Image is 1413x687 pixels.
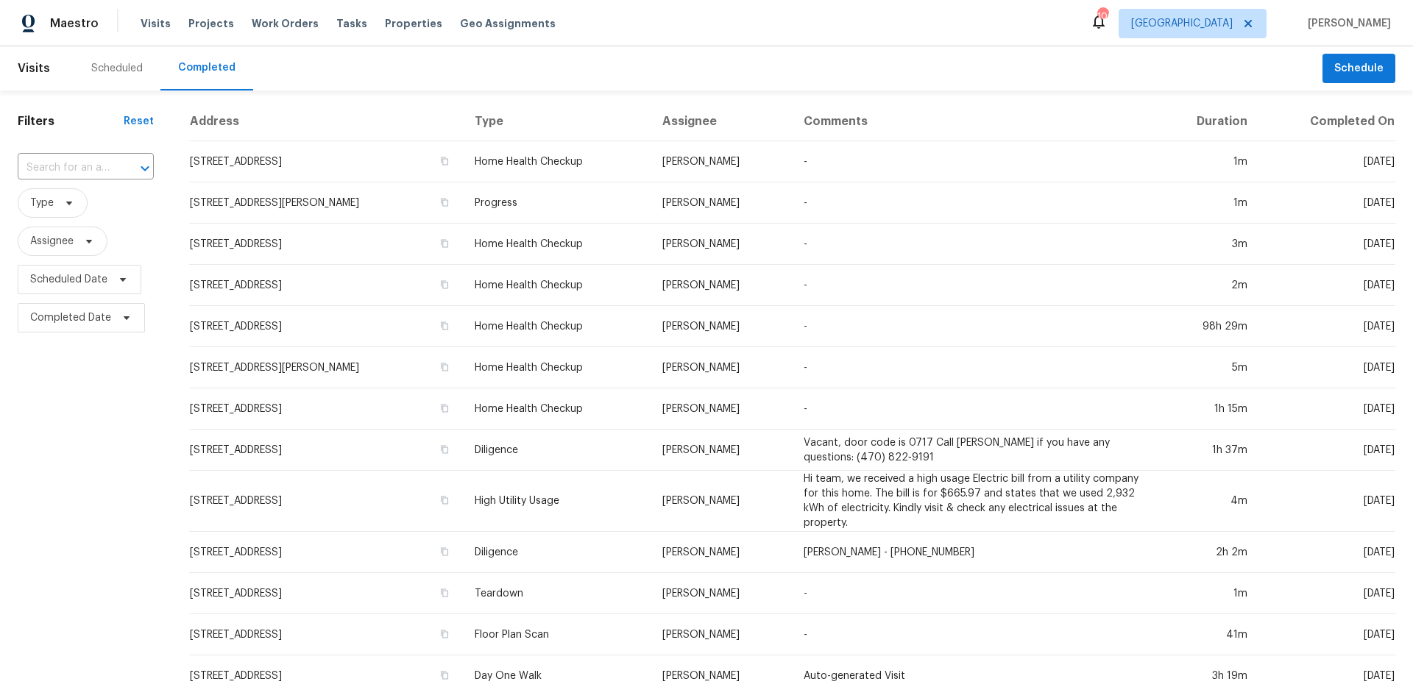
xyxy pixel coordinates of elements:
td: [DATE] [1259,182,1395,224]
span: [GEOGRAPHIC_DATA] [1131,16,1233,31]
button: Copy Address [438,402,451,415]
button: Schedule [1322,54,1395,84]
td: [DATE] [1259,471,1395,532]
td: High Utility Usage [463,471,651,532]
span: Visits [141,16,171,31]
button: Copy Address [438,196,451,209]
td: [PERSON_NAME] [651,430,792,471]
div: Completed [178,60,235,75]
button: Copy Address [438,319,451,332]
td: [STREET_ADDRESS] [189,614,463,655]
td: - [792,388,1154,430]
td: 5m [1154,347,1259,388]
td: 41m [1154,614,1259,655]
td: [PERSON_NAME] [651,306,792,347]
td: - [792,306,1154,347]
div: 106 [1097,9,1108,24]
td: Diligence [463,430,651,471]
td: [PERSON_NAME] [651,347,792,388]
span: [PERSON_NAME] [1302,16,1391,31]
td: Home Health Checkup [463,265,651,306]
td: Hi team, we received a high usage Electric bill from a utility company for this home. The bill is... [792,471,1154,532]
td: [DATE] [1259,224,1395,265]
td: [PERSON_NAME] - [PHONE_NUMBER] [792,532,1154,573]
td: Home Health Checkup [463,306,651,347]
div: Reset [124,114,154,129]
td: [STREET_ADDRESS] [189,532,463,573]
button: Copy Address [438,627,451,641]
span: Schedule [1334,60,1384,78]
td: [STREET_ADDRESS] [189,265,463,306]
td: Home Health Checkup [463,388,651,430]
td: [STREET_ADDRESS] [189,388,463,430]
span: Geo Assignments [460,16,556,31]
td: [STREET_ADDRESS] [189,306,463,347]
td: [PERSON_NAME] [651,532,792,573]
td: Diligence [463,532,651,573]
td: [PERSON_NAME] [651,573,792,614]
button: Copy Address [438,586,451,599]
td: Floor Plan Scan [463,614,651,655]
td: [DATE] [1259,141,1395,182]
span: Work Orders [252,16,319,31]
th: Assignee [651,102,792,141]
td: [DATE] [1259,573,1395,614]
td: [STREET_ADDRESS][PERSON_NAME] [189,347,463,388]
th: Comments [792,102,1154,141]
td: [STREET_ADDRESS] [189,430,463,471]
button: Copy Address [438,443,451,456]
td: Vacant, door code is 0717 Call [PERSON_NAME] if you have any questions: (470) 822‑9191 [792,430,1154,471]
td: [PERSON_NAME] [651,388,792,430]
td: 1m [1154,573,1259,614]
span: Completed Date [30,310,111,325]
span: Projects [188,16,234,31]
td: - [792,614,1154,655]
td: 1m [1154,182,1259,224]
button: Copy Address [438,360,451,374]
th: Completed On [1259,102,1395,141]
td: - [792,573,1154,614]
button: Copy Address [438,545,451,558]
td: [PERSON_NAME] [651,182,792,224]
span: Tasks [336,18,367,29]
th: Address [189,102,463,141]
td: 1h 37m [1154,430,1259,471]
td: [DATE] [1259,306,1395,347]
td: [STREET_ADDRESS] [189,573,463,614]
td: [STREET_ADDRESS] [189,471,463,532]
div: Scheduled [91,61,143,76]
span: Type [30,196,54,210]
td: - [792,182,1154,224]
td: [DATE] [1259,265,1395,306]
td: - [792,141,1154,182]
button: Copy Address [438,669,451,682]
button: Copy Address [438,494,451,507]
td: [PERSON_NAME] [651,614,792,655]
td: [DATE] [1259,532,1395,573]
td: [PERSON_NAME] [651,141,792,182]
td: [PERSON_NAME] [651,224,792,265]
span: Visits [18,52,50,85]
td: [DATE] [1259,430,1395,471]
td: [STREET_ADDRESS] [189,141,463,182]
td: [PERSON_NAME] [651,471,792,532]
input: Search for an address... [18,157,113,179]
td: 4m [1154,471,1259,532]
td: Home Health Checkup [463,141,651,182]
td: [DATE] [1259,347,1395,388]
span: Assignee [30,234,74,249]
td: [STREET_ADDRESS][PERSON_NAME] [189,182,463,224]
td: Progress [463,182,651,224]
td: [STREET_ADDRESS] [189,224,463,265]
span: Properties [385,16,442,31]
td: - [792,265,1154,306]
button: Copy Address [438,278,451,291]
button: Open [135,158,155,179]
td: Home Health Checkup [463,347,651,388]
td: 1h 15m [1154,388,1259,430]
td: Teardown [463,573,651,614]
td: - [792,347,1154,388]
button: Copy Address [438,154,451,168]
td: 2m [1154,265,1259,306]
span: Maestro [50,16,99,31]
